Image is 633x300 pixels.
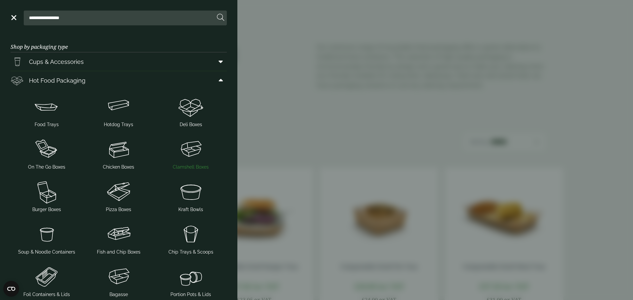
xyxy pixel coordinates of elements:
[29,76,85,85] span: Hot Food Packaging
[157,178,224,205] img: SoupNsalad_bowls.svg
[157,135,224,172] a: Clamshell Boxes
[178,206,203,213] span: Kraft Bowls
[168,249,213,256] span: Chip Trays & Scoops
[28,164,65,171] span: On The Go Boxes
[13,135,80,172] a: On The Go Boxes
[157,136,224,162] img: Clamshell_box.svg
[173,164,209,171] span: Clamshell Boxes
[85,262,152,299] a: Bagasse
[85,92,152,129] a: Hotdog Trays
[13,262,80,299] a: Foil Containers & Lids
[85,263,152,290] img: Clamshell_box.svg
[29,57,84,66] span: Cups & Accessories
[157,177,224,214] a: Kraft Bowls
[11,33,227,52] h3: Shop by packaging type
[157,221,224,247] img: Chip_tray.svg
[32,206,61,213] span: Burger Boxes
[85,178,152,205] img: Pizza_boxes.svg
[13,220,80,257] a: Soup & Noodle Containers
[157,220,224,257] a: Chip Trays & Scoops
[106,206,131,213] span: Pizza Boxes
[13,92,80,129] a: Food Trays
[85,136,152,162] img: Chicken_box-1.svg
[13,263,80,290] img: Foil_container.svg
[13,94,80,120] img: Food_tray.svg
[85,221,152,247] img: FishNchip_box.svg
[103,164,134,171] span: Chicken Boxes
[11,55,24,68] img: PintNhalf_cup.svg
[13,221,80,247] img: SoupNoodle_container.svg
[104,121,133,128] span: Hotdog Trays
[13,177,80,214] a: Burger Boxes
[35,121,59,128] span: Food Trays
[170,291,211,298] span: Portion Pots & Lids
[11,71,227,90] a: Hot Food Packaging
[85,94,152,120] img: Hotdog_tray.svg
[157,262,224,299] a: Portion Pots & Lids
[85,220,152,257] a: Fish and Chip Boxes
[3,281,19,297] button: Open CMP widget
[157,94,224,120] img: Deli_box.svg
[180,121,202,128] span: Deli Boxes
[11,74,24,87] img: Deli_box.svg
[13,178,80,205] img: Burger_box.svg
[157,92,224,129] a: Deli Boxes
[85,135,152,172] a: Chicken Boxes
[157,263,224,290] img: PortionPots.svg
[13,136,80,162] img: OnTheGo_boxes.svg
[85,177,152,214] a: Pizza Boxes
[18,249,75,256] span: Soup & Noodle Containers
[109,291,128,298] span: Bagasse
[97,249,140,256] span: Fish and Chip Boxes
[23,291,70,298] span: Foil Containers & Lids
[11,52,227,71] a: Cups & Accessories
